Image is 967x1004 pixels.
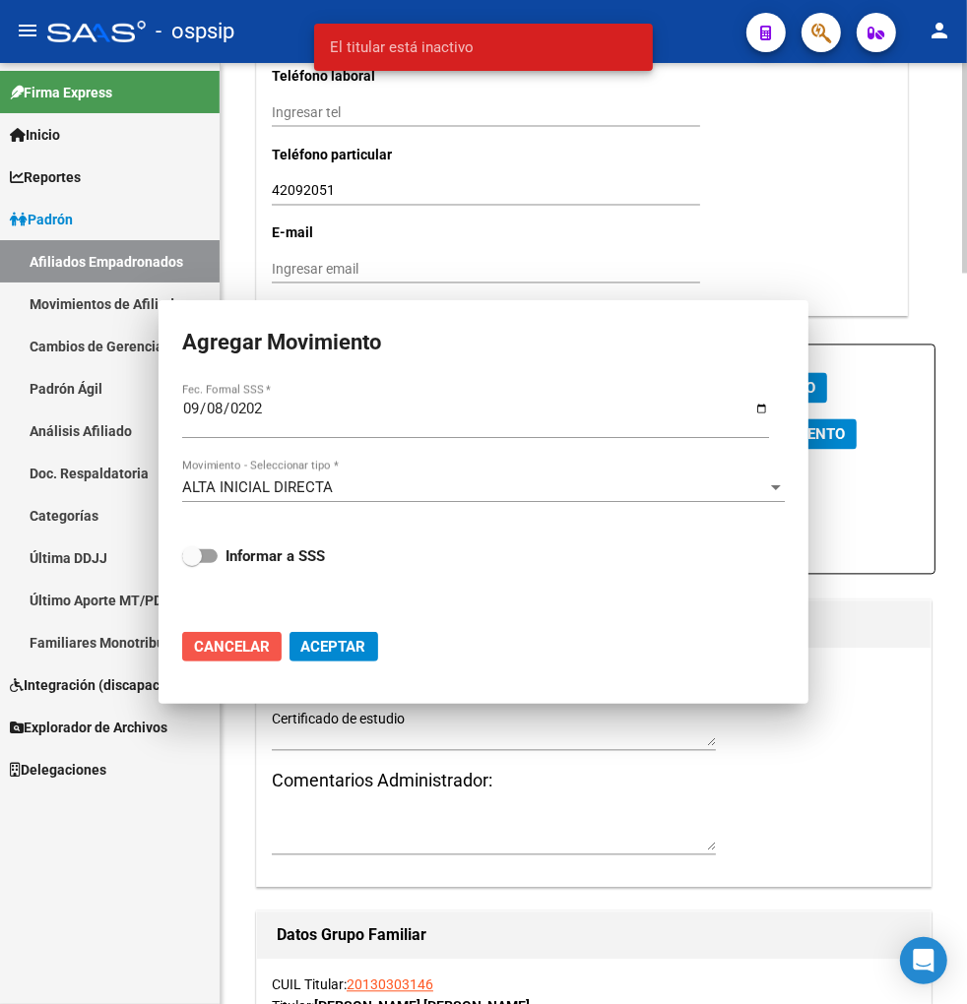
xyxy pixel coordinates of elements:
[10,717,167,738] span: Explorador de Archivos
[301,638,366,656] span: Aceptar
[928,19,951,42] mat-icon: person
[182,478,333,496] span: ALTA INICIAL DIRECTA
[16,19,39,42] mat-icon: menu
[10,209,73,230] span: Padrón
[272,66,458,88] p: Teléfono laboral
[900,937,947,984] div: Open Intercom Messenger
[272,145,458,166] p: Teléfono particular
[277,920,911,952] h1: Datos Grupo Familiar
[182,632,282,661] button: Cancelar
[226,547,325,565] strong: Informar a SSS
[10,759,106,781] span: Delegaciones
[10,82,112,103] span: Firma Express
[10,166,81,188] span: Reportes
[347,977,433,993] a: 20130303146
[194,638,270,656] span: Cancelar
[330,37,474,57] span: El titular está inactivo
[290,632,378,661] button: Aceptar
[272,222,458,244] p: E-mail
[272,768,916,795] h3: Comentarios Administrador:
[156,10,234,53] span: - ospsip
[182,324,785,361] h2: Agregar Movimiento
[10,674,192,696] span: Integración (discapacidad)
[10,124,60,146] span: Inicio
